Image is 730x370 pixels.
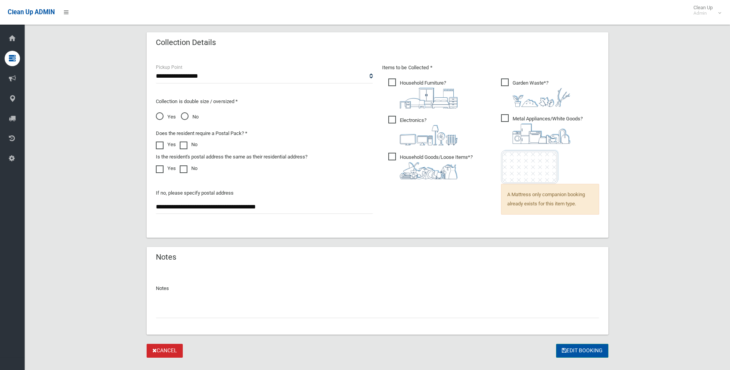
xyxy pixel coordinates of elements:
label: No [180,164,197,173]
header: Notes [147,250,185,265]
small: Admin [693,10,713,16]
img: aa9efdbe659d29b613fca23ba79d85cb.png [400,88,458,108]
label: If no, please specify postal address [156,188,234,198]
img: 36c1b0289cb1767239cdd3de9e694f19.png [513,123,570,144]
button: Edit Booking [556,344,608,358]
span: A Mattress only companion booking already exists for this item type. [501,184,599,215]
span: Garden Waste* [501,78,570,107]
label: Yes [156,140,176,149]
i: ? [513,116,583,144]
span: Yes [156,112,176,122]
label: No [180,140,197,149]
i: ? [400,80,458,108]
label: Yes [156,164,176,173]
span: Electronics [388,116,458,145]
p: Notes [156,284,599,293]
p: Items to be Collected * [382,63,599,72]
i: ? [400,117,458,145]
img: 4fd8a5c772b2c999c83690221e5242e0.png [513,88,570,107]
img: 394712a680b73dbc3d2a6a3a7ffe5a07.png [400,125,458,145]
span: Clean Up ADMIN [8,8,55,16]
i: ? [513,80,570,107]
span: Household Furniture [388,78,458,108]
span: Household Goods/Loose Items* [388,153,473,179]
i: ? [400,154,473,179]
label: Is the resident's postal address the same as their residential address? [156,152,307,162]
p: Collection is double size / oversized * [156,97,373,106]
a: Cancel [147,344,183,358]
span: No [181,112,199,122]
header: Collection Details [147,35,225,50]
label: Does the resident require a Postal Pack? * [156,129,247,138]
span: Metal Appliances/White Goods [501,114,583,144]
img: b13cc3517677393f34c0a387616ef184.png [400,162,458,179]
img: e7408bece873d2c1783593a074e5cb2f.png [501,150,559,184]
span: Clean Up [690,5,720,16]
